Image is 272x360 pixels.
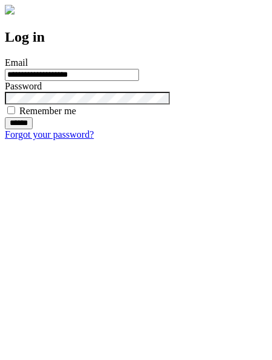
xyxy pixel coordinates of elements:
h2: Log in [5,29,267,45]
label: Email [5,57,28,68]
a: Forgot your password? [5,129,94,140]
label: Password [5,81,42,91]
img: logo-4e3dc11c47720685a147b03b5a06dd966a58ff35d612b21f08c02c0306f2b779.png [5,5,15,14]
label: Remember me [19,106,76,116]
